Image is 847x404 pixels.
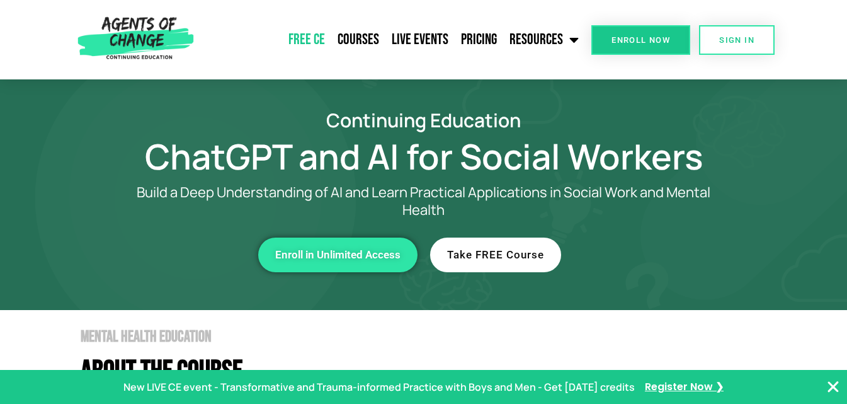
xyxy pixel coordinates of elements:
a: Enroll in Unlimited Access [258,238,418,272]
a: Resources [503,24,585,55]
a: SIGN IN [699,25,775,55]
span: Enroll in Unlimited Access [275,250,401,260]
nav: Menu [199,24,585,55]
span: Enroll Now [611,36,670,44]
h2: Continuing Education [65,111,783,129]
button: Close Banner [826,379,841,395]
h2: Mental Health Education [81,329,783,345]
a: Live Events [385,24,455,55]
a: Register Now ❯ [645,378,724,396]
a: Free CE [282,24,331,55]
p: New LIVE CE event - Transformative and Trauma-informed Practice with Boys and Men - Get [DATE] cr... [123,378,635,396]
a: Courses [331,24,385,55]
a: Take FREE Course [430,238,561,272]
h1: ChatGPT and AI for Social Workers [65,142,783,171]
p: Build a Deep Understanding of AI and Learn Practical Applications in Social Work and Mental Health [115,183,732,219]
h4: About The Course [81,357,783,386]
a: Pricing [455,24,503,55]
a: Enroll Now [591,25,690,55]
span: Take FREE Course [447,250,544,260]
span: SIGN IN [719,36,754,44]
